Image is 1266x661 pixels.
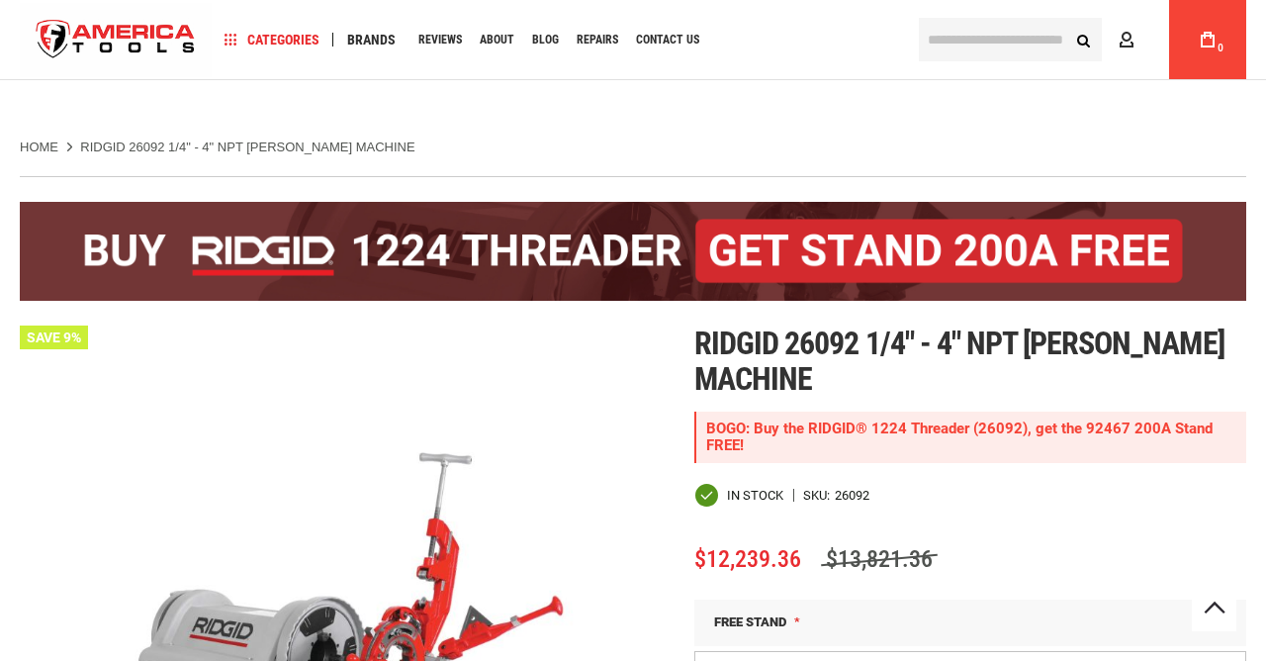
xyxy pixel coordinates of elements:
img: BOGO: Buy the RIDGID® 1224 Threader (26092), get the 92467 200A Stand FREE! [20,202,1246,301]
a: Repairs [568,27,627,53]
span: Repairs [577,34,618,46]
a: Categories [216,27,328,53]
span: 0 [1218,43,1223,53]
strong: SKU [803,489,835,502]
div: Availability [694,483,783,508]
a: store logo [20,3,212,77]
span: Blog [532,34,559,46]
a: Blog [523,27,568,53]
button: Search [1064,21,1102,58]
span: Free Stand [714,614,786,629]
span: Ridgid 26092 1/4" - 4" npt [PERSON_NAME] machine [694,325,1224,398]
span: $12,239.36 [694,545,801,573]
div: BOGO: Buy the RIDGID® 1224 Threader (26092), get the 92467 200A Stand FREE! [694,412,1246,463]
span: In stock [727,489,783,502]
a: Reviews [409,27,471,53]
a: Contact Us [627,27,708,53]
a: Home [20,139,58,156]
img: America Tools [20,3,212,77]
span: Brands [347,33,396,47]
span: $13,821.36 [821,545,938,573]
span: Reviews [418,34,462,46]
span: Contact Us [636,34,699,46]
span: Categories [225,33,319,47]
a: About [471,27,523,53]
div: 26092 [835,489,869,502]
span: About [480,34,514,46]
strong: RIDGID 26092 1/4" - 4" NPT [PERSON_NAME] MACHINE [80,140,414,154]
a: Brands [338,27,405,53]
